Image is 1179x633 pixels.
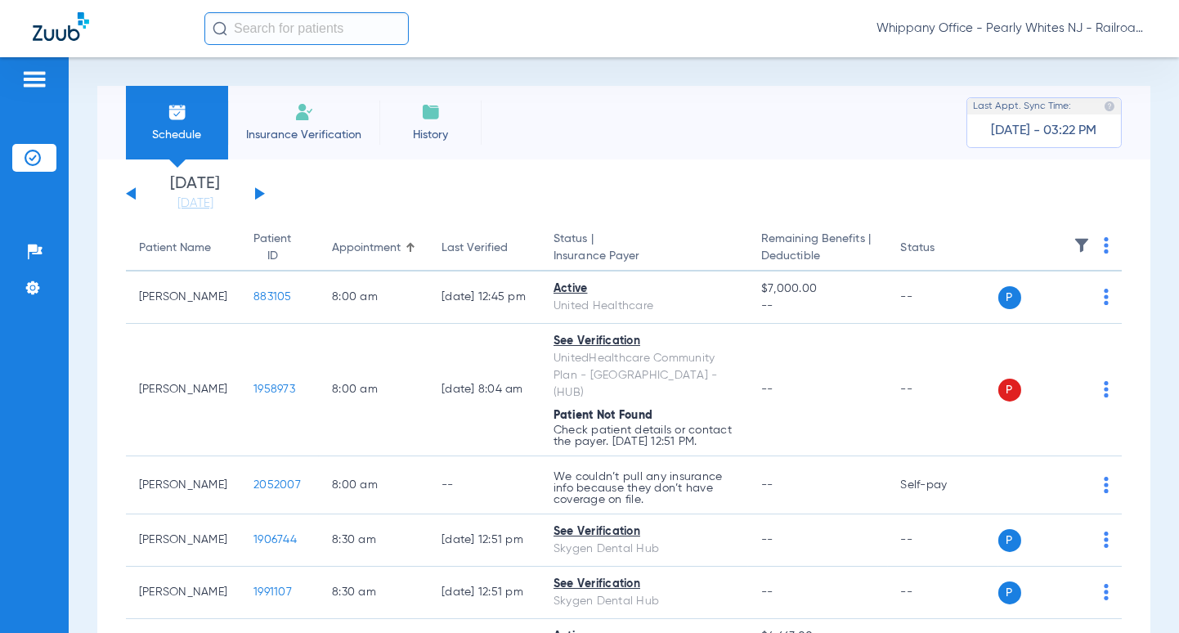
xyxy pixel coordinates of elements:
[554,541,735,558] div: Skygen Dental Hub
[442,240,527,257] div: Last Verified
[21,70,47,89] img: hamburger-icon
[332,240,401,257] div: Appointment
[294,102,314,122] img: Manual Insurance Verification
[888,514,998,567] td: --
[554,281,735,298] div: Active
[126,514,240,567] td: [PERSON_NAME]
[1074,237,1090,254] img: filter.svg
[761,586,773,598] span: --
[761,384,773,395] span: --
[992,123,1097,139] span: [DATE] - 03:22 PM
[554,523,735,541] div: See Verification
[998,379,1021,402] span: P
[392,127,469,143] span: History
[428,456,540,514] td: --
[888,324,998,456] td: --
[554,248,735,265] span: Insurance Payer
[253,479,301,491] span: 2052007
[253,231,306,265] div: Patient ID
[761,248,875,265] span: Deductible
[253,534,297,545] span: 1906744
[973,98,1071,114] span: Last Appt. Sync Time:
[428,324,540,456] td: [DATE] 8:04 AM
[146,195,244,212] a: [DATE]
[1104,289,1109,305] img: group-dot-blue.svg
[33,12,89,41] img: Zuub Logo
[240,127,367,143] span: Insurance Verification
[1104,532,1109,548] img: group-dot-blue.svg
[126,567,240,619] td: [PERSON_NAME]
[126,324,240,456] td: [PERSON_NAME]
[442,240,508,257] div: Last Verified
[888,456,998,514] td: Self-pay
[554,471,735,505] p: We couldn’t pull any insurance info because they don’t have coverage on file.
[138,127,216,143] span: Schedule
[319,324,428,456] td: 8:00 AM
[888,272,998,324] td: --
[428,514,540,567] td: [DATE] 12:51 PM
[1104,101,1115,112] img: last sync help info
[888,226,998,272] th: Status
[998,581,1021,604] span: P
[126,272,240,324] td: [PERSON_NAME]
[761,479,773,491] span: --
[554,576,735,593] div: See Verification
[761,534,773,545] span: --
[213,21,227,36] img: Search Icon
[253,586,292,598] span: 1991107
[998,529,1021,552] span: P
[139,240,227,257] div: Patient Name
[319,567,428,619] td: 8:30 AM
[1097,554,1179,633] iframe: Chat Widget
[540,226,748,272] th: Status |
[332,240,415,257] div: Appointment
[998,286,1021,309] span: P
[253,291,292,303] span: 883105
[554,424,735,447] p: Check patient details or contact the payer. [DATE] 12:51 PM.
[554,410,652,421] span: Patient Not Found
[1104,477,1109,493] img: group-dot-blue.svg
[876,20,1146,37] span: Whippany Office - Pearly Whites NJ - Railroad Plaza Dental Associates Spec LLC - [GEOGRAPHIC_DATA...
[1104,381,1109,397] img: group-dot-blue.svg
[253,384,295,395] span: 1958973
[319,272,428,324] td: 8:00 AM
[428,567,540,619] td: [DATE] 12:51 PM
[126,456,240,514] td: [PERSON_NAME]
[554,298,735,315] div: United Healthcare
[319,456,428,514] td: 8:00 AM
[761,298,875,315] span: --
[319,514,428,567] td: 8:30 AM
[554,350,735,402] div: UnitedHealthcare Community Plan - [GEOGRAPHIC_DATA] - (HUB)
[748,226,888,272] th: Remaining Benefits |
[421,102,441,122] img: History
[554,333,735,350] div: See Verification
[1104,237,1109,254] img: group-dot-blue.svg
[204,12,409,45] input: Search for patients
[139,240,211,257] div: Patient Name
[253,231,291,265] div: Patient ID
[888,567,998,619] td: --
[428,272,540,324] td: [DATE] 12:45 PM
[146,176,244,212] li: [DATE]
[168,102,187,122] img: Schedule
[554,593,735,610] div: Skygen Dental Hub
[761,281,875,298] span: $7,000.00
